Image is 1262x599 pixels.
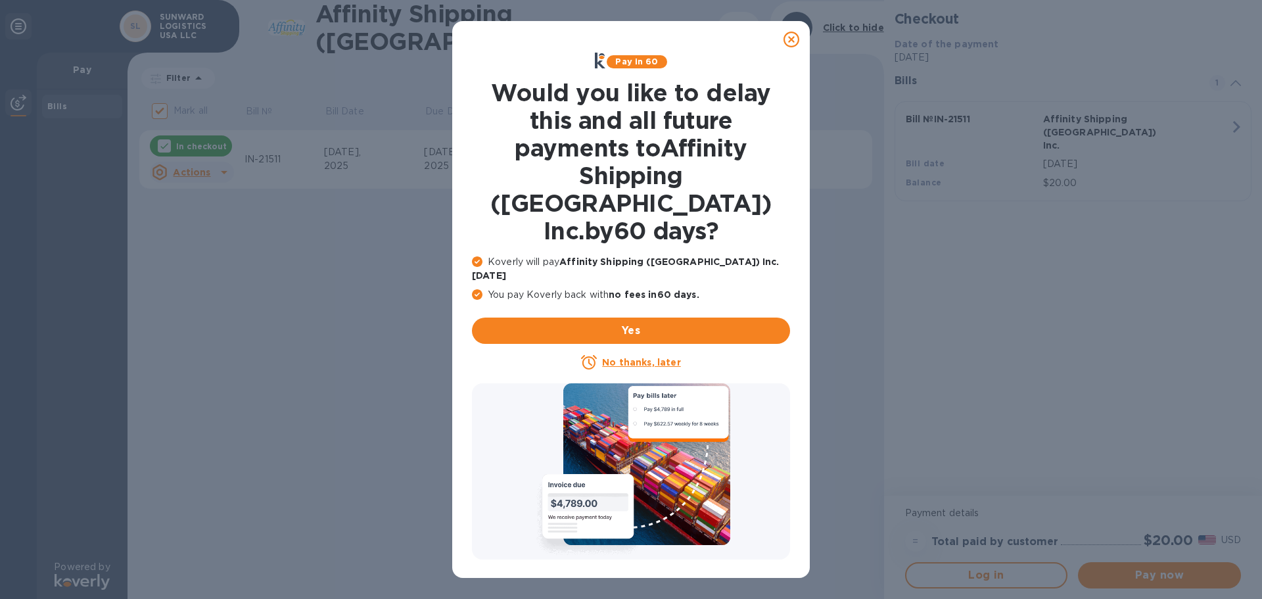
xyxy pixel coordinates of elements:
[602,357,680,368] u: No thanks, later
[609,289,699,300] b: no fees in 60 days .
[472,256,780,281] b: Affinity Shipping ([GEOGRAPHIC_DATA]) Inc. [DATE]
[472,288,790,302] p: You pay Koverly back with
[615,57,658,66] b: Pay in 60
[482,323,780,339] span: Yes
[472,318,790,344] button: Yes
[472,79,790,245] h1: Would you like to delay this and all future payments to Affinity Shipping ([GEOGRAPHIC_DATA]) Inc...
[472,255,790,283] p: Koverly will pay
